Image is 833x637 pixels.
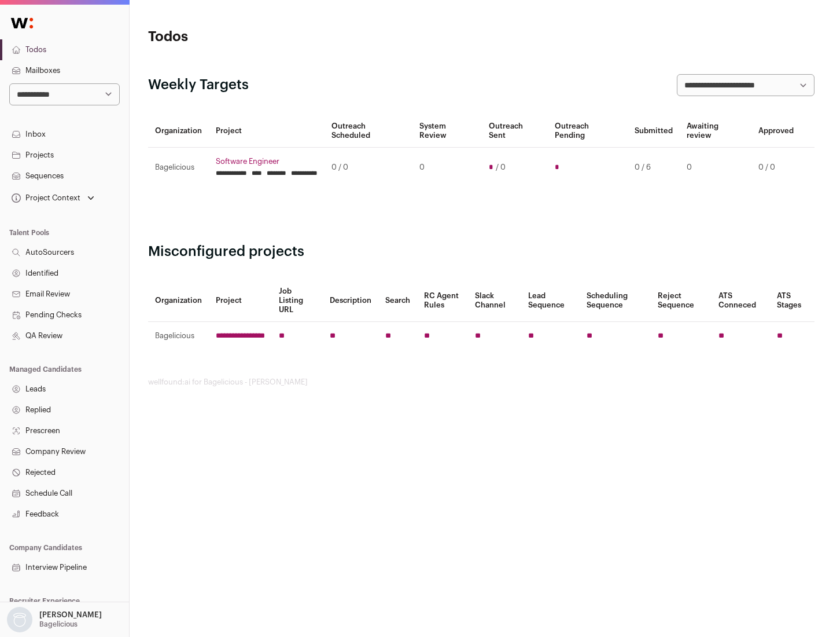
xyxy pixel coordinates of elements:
[216,157,318,166] a: Software Engineer
[148,76,249,94] h2: Weekly Targets
[496,163,506,172] span: / 0
[5,12,39,35] img: Wellfound
[628,148,680,188] td: 0 / 6
[209,280,272,322] th: Project
[628,115,680,148] th: Submitted
[209,115,325,148] th: Project
[9,193,80,203] div: Project Context
[482,115,548,148] th: Outreach Sent
[548,115,627,148] th: Outreach Pending
[751,148,801,188] td: 0 / 0
[148,243,814,261] h2: Misconfigured projects
[468,280,521,322] th: Slack Channel
[417,280,467,322] th: RC Agent Rules
[680,148,751,188] td: 0
[148,322,209,350] td: Bagelicious
[39,620,78,629] p: Bagelicious
[378,280,417,322] th: Search
[412,115,481,148] th: System Review
[651,280,712,322] th: Reject Sequence
[712,280,769,322] th: ATS Conneced
[412,148,481,188] td: 0
[9,190,97,206] button: Open dropdown
[5,607,104,632] button: Open dropdown
[148,115,209,148] th: Organization
[580,280,651,322] th: Scheduling Sequence
[148,378,814,387] footer: wellfound:ai for Bagelicious - [PERSON_NAME]
[272,280,323,322] th: Job Listing URL
[148,28,370,46] h1: Todos
[680,115,751,148] th: Awaiting review
[323,280,378,322] th: Description
[325,148,412,188] td: 0 / 0
[751,115,801,148] th: Approved
[521,280,580,322] th: Lead Sequence
[770,280,814,322] th: ATS Stages
[148,280,209,322] th: Organization
[7,607,32,632] img: nopic.png
[148,148,209,188] td: Bagelicious
[325,115,412,148] th: Outreach Scheduled
[39,610,102,620] p: [PERSON_NAME]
